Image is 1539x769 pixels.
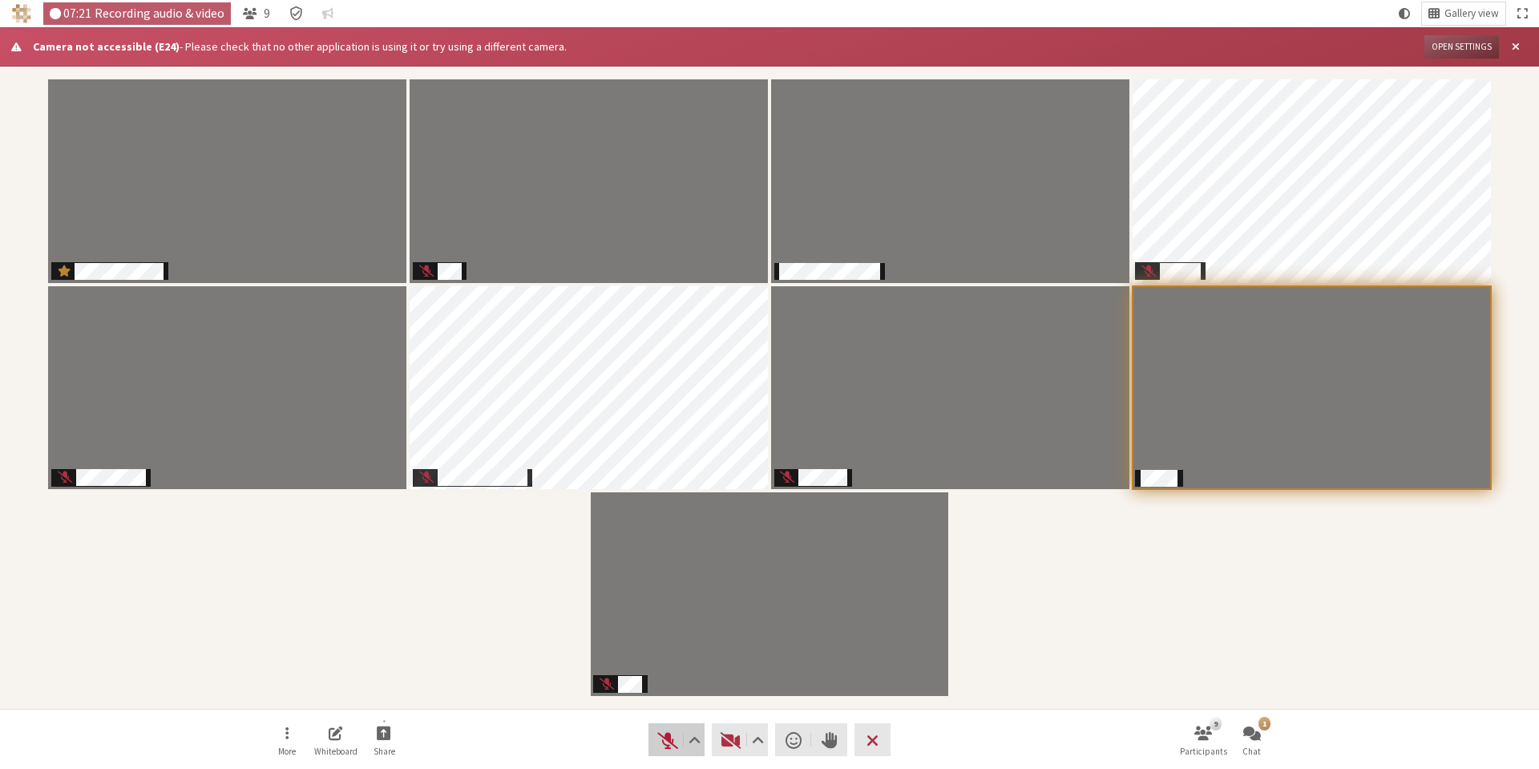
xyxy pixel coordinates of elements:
[1210,717,1222,730] div: 9
[684,723,704,756] button: Audio settings
[265,718,309,762] button: Open menu
[1505,35,1528,59] button: Close alert
[648,723,705,756] button: Unmute (Alt+A)
[278,747,296,756] span: More
[854,723,891,756] button: Leave meeting
[374,747,395,756] span: Share
[1444,8,1499,20] span: Gallery view
[748,723,768,756] button: Video setting
[236,2,277,25] button: Open participant list
[43,2,232,25] div: Audio & video
[12,4,31,23] img: Iotum
[775,723,811,756] button: Send a reaction
[1180,747,1227,756] span: Participants
[1422,2,1505,25] button: Change layout
[63,6,91,20] span: 07:21
[1511,2,1533,25] button: Fullscreen
[313,718,358,762] button: Open shared whiteboard
[33,38,1413,55] div: - Please check that no other application is using it or try using a different camera.
[1392,2,1416,25] button: Using system theme
[1181,718,1226,762] button: Open participant list
[1242,747,1261,756] span: Chat
[33,39,180,54] strong: Camera not accessible (E24)
[1424,35,1499,59] button: Open settings
[1230,718,1274,762] button: Open chat
[712,723,768,756] button: Start video (Alt+V)
[316,2,340,25] button: Conversation
[1258,717,1270,730] div: 1
[282,2,310,25] div: Meeting details Encryption enabled
[811,723,847,756] button: Raise hand
[314,747,357,756] span: Whiteboard
[362,718,406,762] button: Start sharing
[95,6,224,20] span: Recording audio & video
[264,6,270,20] span: 9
